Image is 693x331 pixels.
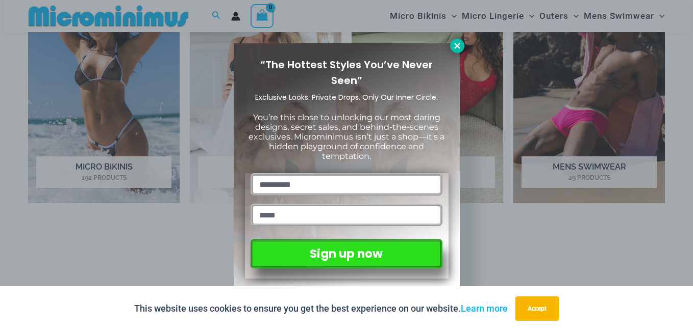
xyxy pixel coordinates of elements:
button: Sign up now [251,239,442,268]
span: Exclusive Looks. Private Drops. Only Our Inner Circle. [255,92,438,102]
a: Learn more [461,303,508,314]
p: This website uses cookies to ensure you get the best experience on our website. [134,301,508,316]
button: Close [450,39,464,53]
span: “The Hottest Styles You’ve Never Seen” [260,58,433,88]
span: You’re this close to unlocking our most daring designs, secret sales, and behind-the-scenes exclu... [249,113,444,161]
button: Accept [515,296,559,321]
